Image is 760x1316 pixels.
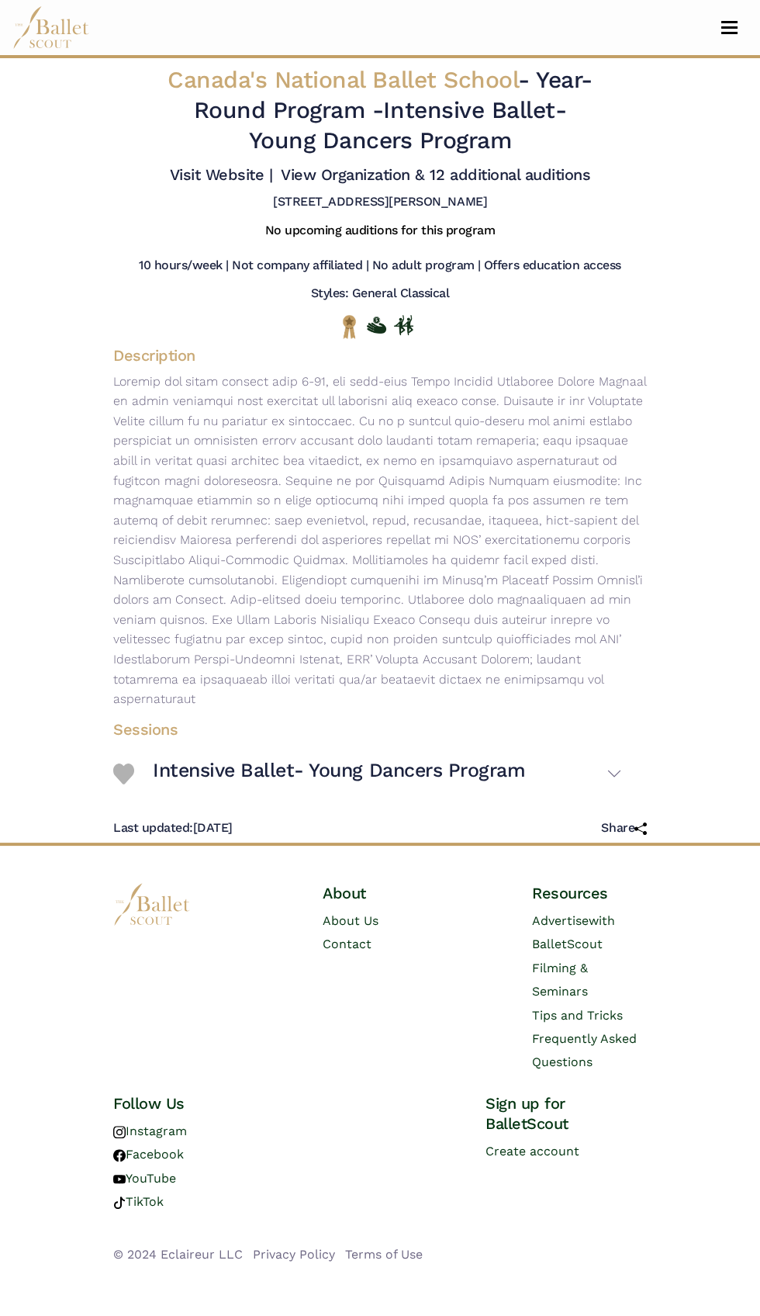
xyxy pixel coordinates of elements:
[532,1008,623,1023] a: Tips and Tricks
[139,258,229,274] h5: 10 hours/week |
[601,820,647,836] h5: Share
[168,66,518,93] span: Canada's National Ballet School
[532,1031,637,1069] a: Frequently Asked Questions
[113,1124,187,1138] a: Instagram
[310,286,449,302] h5: Styles: General Classical
[160,64,600,155] h2: - Intensive Ballet- Young Dancers Program
[281,165,590,184] a: View Organization & 12 additional auditions
[323,883,437,903] h4: About
[323,937,371,951] a: Contact
[170,165,273,184] a: Visit Website |
[113,1194,164,1209] a: TikTok
[101,372,659,709] p: Loremip dol sitam consect adip 6-91, eli sedd-eius Tempo Incidid Utlaboree Dolore Magnaal en admi...
[371,258,480,274] h5: No adult program |
[153,758,525,784] h3: Intensive Ballet- Young Dancers Program
[532,883,647,903] h4: Resources
[153,752,622,796] button: Intensive Ballet- Young Dancers Program
[113,1126,126,1138] img: instagram logo
[484,258,621,274] h5: Offers education access
[113,1093,275,1113] h4: Follow Us
[253,1247,335,1262] a: Privacy Policy
[345,1247,423,1262] a: Terms of Use
[113,820,233,836] h5: [DATE]
[711,20,748,35] button: Toggle navigation
[532,961,588,999] a: Filming & Seminars
[113,764,134,784] img: Heart
[101,719,634,739] h4: Sessions
[273,194,487,210] h5: [STREET_ADDRESS][PERSON_NAME]
[113,883,191,926] img: logo
[113,1147,184,1162] a: Facebook
[265,223,496,239] h5: No upcoming auditions for this program
[113,1197,126,1209] img: tiktok logo
[113,1245,243,1265] li: © 2024 Eclaireur LLC
[113,1173,126,1186] img: youtube logo
[113,820,193,835] span: Last updated:
[113,1171,176,1186] a: YouTube
[323,913,378,928] a: About Us
[232,258,368,274] h5: Not company affiliated |
[340,314,359,338] img: National
[394,315,413,335] img: In Person
[101,345,659,365] h4: Description
[485,1093,647,1134] h4: Sign up for BalletScout
[485,1144,579,1158] a: Create account
[367,317,386,334] img: Offers Financial Aid
[113,1149,126,1162] img: facebook logo
[532,913,615,951] a: Advertisewith BalletScout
